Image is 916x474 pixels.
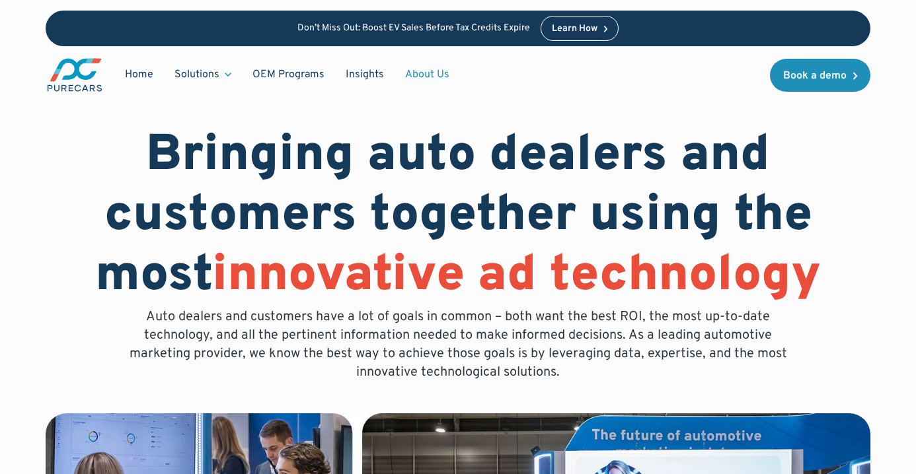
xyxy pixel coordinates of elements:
div: Solutions [164,62,242,87]
a: OEM Programs [242,62,335,87]
div: Solutions [174,67,219,82]
a: Learn How [541,16,619,41]
div: Book a demo [783,71,847,81]
a: Book a demo [770,59,870,92]
p: Auto dealers and customers have a lot of goals in common – both want the best ROI, the most up-to... [120,308,796,382]
div: Learn How [552,24,597,34]
p: Don’t Miss Out: Boost EV Sales Before Tax Credits Expire [297,23,530,34]
a: Home [114,62,164,87]
a: About Us [395,62,460,87]
h1: Bringing auto dealers and customers together using the most [46,127,870,308]
span: innovative ad technology [212,245,821,308]
a: Insights [335,62,395,87]
img: purecars logo [46,57,104,93]
a: main [46,57,104,93]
